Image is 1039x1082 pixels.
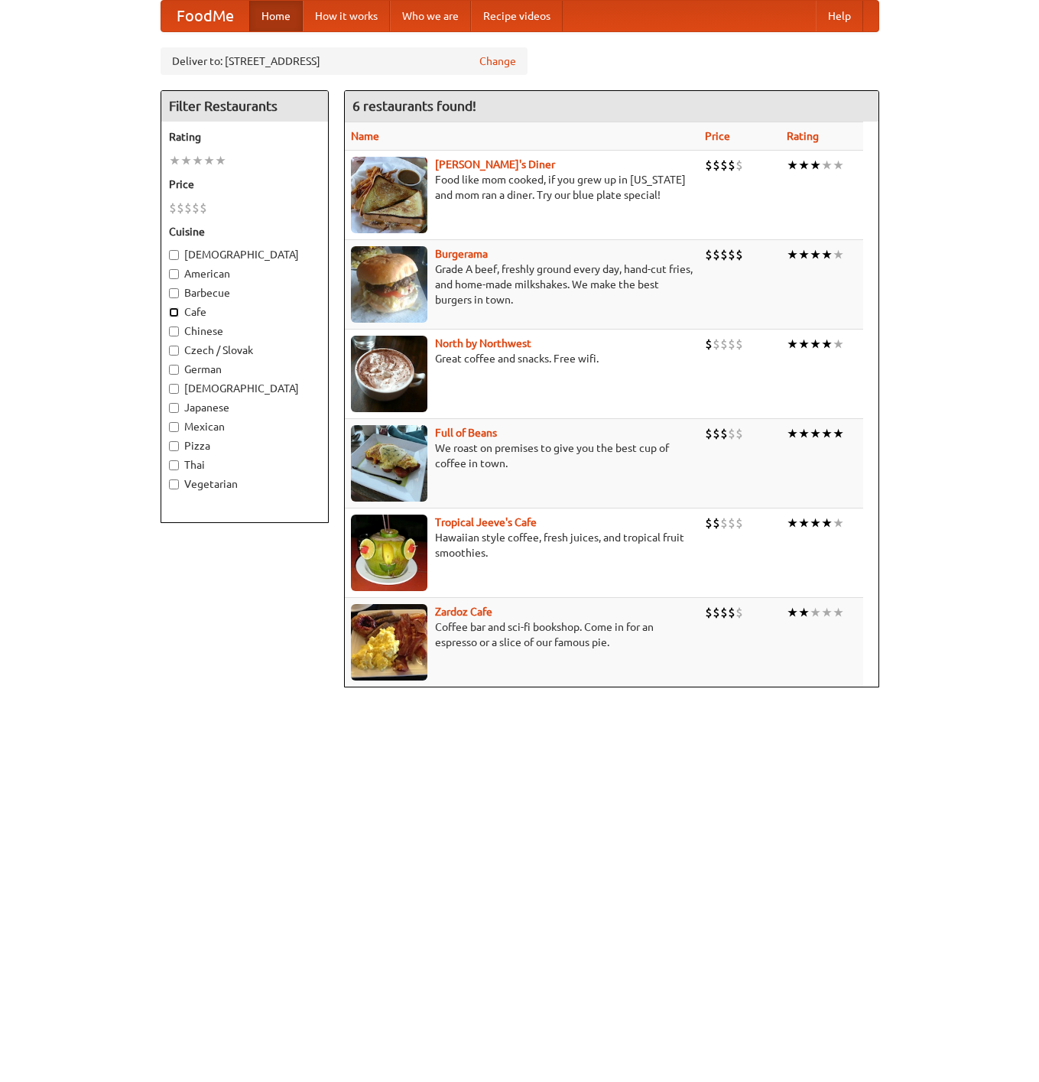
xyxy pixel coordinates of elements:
[735,604,743,621] li: $
[713,336,720,353] li: $
[351,604,427,681] img: zardoz.jpg
[169,343,320,358] label: Czech / Slovak
[720,246,728,263] li: $
[161,91,328,122] h4: Filter Restaurants
[192,200,200,216] li: $
[735,425,743,442] li: $
[821,157,833,174] li: ★
[169,304,320,320] label: Cafe
[810,336,821,353] li: ★
[787,604,798,621] li: ★
[435,158,555,171] a: [PERSON_NAME]'s Diner
[169,266,320,281] label: American
[169,247,320,262] label: [DEMOGRAPHIC_DATA]
[728,515,735,531] li: $
[169,129,320,145] h5: Rating
[705,157,713,174] li: $
[705,336,713,353] li: $
[735,515,743,531] li: $
[192,152,203,169] li: ★
[810,425,821,442] li: ★
[169,327,179,336] input: Chinese
[735,157,743,174] li: $
[169,224,320,239] h5: Cuisine
[787,515,798,531] li: ★
[169,403,179,413] input: Japanese
[249,1,303,31] a: Home
[351,440,693,471] p: We roast on premises to give you the best cup of coffee in town.
[351,425,427,502] img: beans.jpg
[713,604,720,621] li: $
[713,515,720,531] li: $
[821,336,833,353] li: ★
[169,177,320,192] h5: Price
[351,172,693,203] p: Food like mom cooked, if you grew up in [US_STATE] and mom ran a diner. Try our blue plate special!
[705,130,730,142] a: Price
[169,346,179,356] input: Czech / Slovak
[816,1,863,31] a: Help
[169,460,179,470] input: Thai
[798,246,810,263] li: ★
[169,381,320,396] label: [DEMOGRAPHIC_DATA]
[821,425,833,442] li: ★
[169,152,180,169] li: ★
[720,425,728,442] li: $
[728,604,735,621] li: $
[435,516,537,528] b: Tropical Jeeve's Cafe
[833,157,844,174] li: ★
[728,336,735,353] li: $
[435,337,531,349] a: North by Northwest
[161,1,249,31] a: FoodMe
[169,457,320,473] label: Thai
[180,152,192,169] li: ★
[351,619,693,650] p: Coffee bar and sci-fi bookshop. Come in for an espresso or a slice of our famous pie.
[810,157,821,174] li: ★
[705,604,713,621] li: $
[390,1,471,31] a: Who we are
[728,157,735,174] li: $
[787,336,798,353] li: ★
[810,246,821,263] li: ★
[787,425,798,442] li: ★
[169,362,320,377] label: German
[352,99,476,113] ng-pluralize: 6 restaurants found!
[169,384,179,394] input: [DEMOGRAPHIC_DATA]
[713,425,720,442] li: $
[833,246,844,263] li: ★
[798,515,810,531] li: ★
[169,323,320,339] label: Chinese
[435,606,492,618] a: Zardoz Cafe
[169,288,179,298] input: Barbecue
[169,422,179,432] input: Mexican
[798,157,810,174] li: ★
[435,248,488,260] a: Burgerama
[169,250,179,260] input: [DEMOGRAPHIC_DATA]
[810,515,821,531] li: ★
[203,152,215,169] li: ★
[720,157,728,174] li: $
[435,427,497,439] a: Full of Beans
[713,157,720,174] li: $
[169,438,320,453] label: Pizza
[705,425,713,442] li: $
[479,54,516,69] a: Change
[169,476,320,492] label: Vegetarian
[787,130,819,142] a: Rating
[787,157,798,174] li: ★
[833,515,844,531] li: ★
[821,604,833,621] li: ★
[169,441,179,451] input: Pizza
[169,365,179,375] input: German
[177,200,184,216] li: $
[169,419,320,434] label: Mexican
[169,400,320,415] label: Japanese
[798,604,810,621] li: ★
[720,604,728,621] li: $
[798,425,810,442] li: ★
[705,246,713,263] li: $
[351,157,427,233] img: sallys.jpg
